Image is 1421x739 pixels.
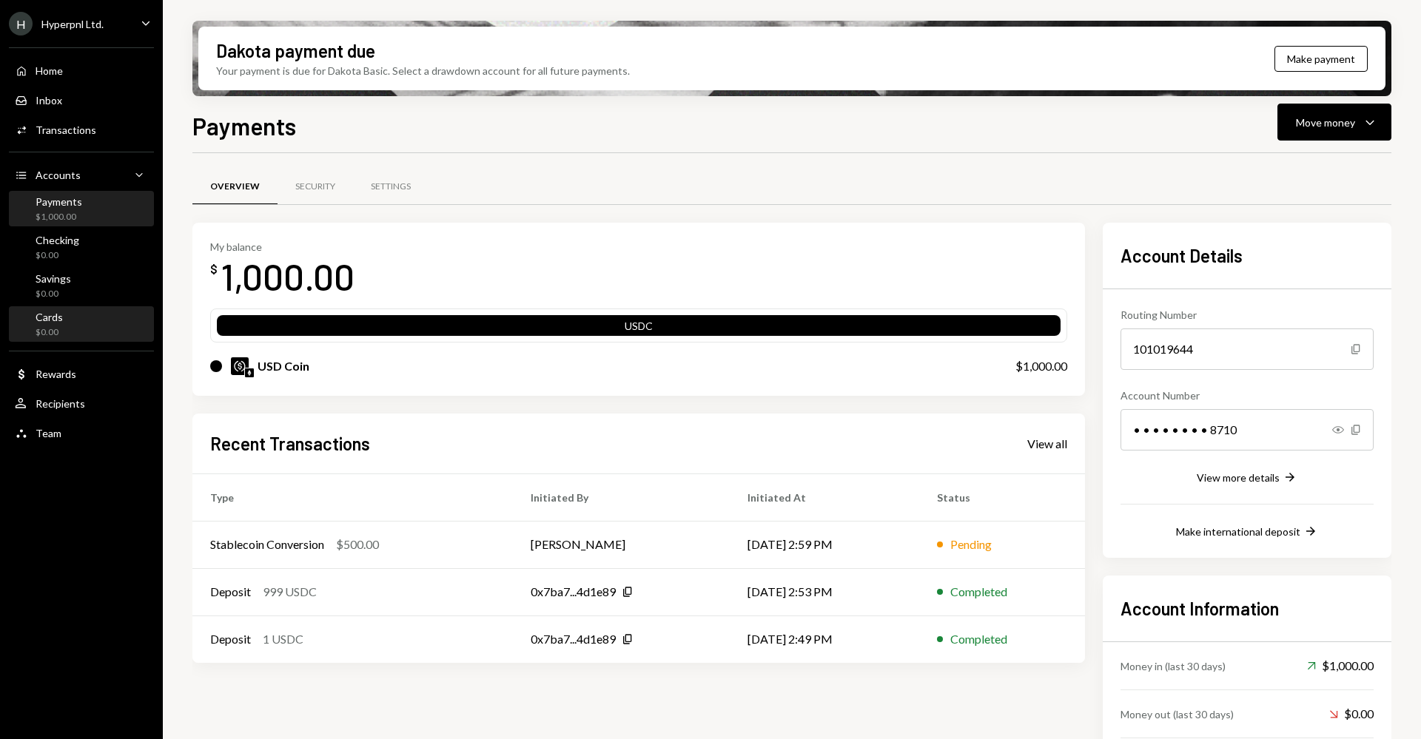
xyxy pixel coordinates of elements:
div: Hyperpnl Ltd. [41,18,104,30]
div: Settings [371,180,411,193]
div: Completed [950,630,1007,648]
a: Checking$0.00 [9,229,154,265]
div: Rewards [36,368,76,380]
div: Recipients [36,397,85,410]
div: Inbox [36,94,62,107]
div: 0x7ba7...4d1e89 [531,630,616,648]
div: USDC [217,318,1061,339]
th: Status [919,473,1085,521]
div: $1,000.00 [36,211,82,223]
h2: Account Details [1121,243,1374,268]
div: Stablecoin Conversion [210,536,324,553]
div: 1 USDC [263,630,303,648]
h2: Recent Transactions [210,431,370,456]
button: Make payment [1274,46,1368,72]
div: $0.00 [1329,705,1374,723]
div: Accounts [36,169,81,181]
a: Transactions [9,116,154,143]
div: Completed [950,583,1007,601]
div: Deposit [210,630,251,648]
div: 999 USDC [263,583,317,601]
div: Deposit [210,583,251,601]
div: Account Number [1121,388,1374,403]
div: Dakota payment due [216,38,375,63]
div: Move money [1296,115,1355,130]
a: Home [9,57,154,84]
div: Checking [36,234,79,246]
div: 101019644 [1121,328,1374,370]
a: Accounts [9,161,154,188]
div: Team [36,427,61,439]
a: Overview [192,168,278,206]
div: Make international deposit [1176,525,1300,538]
a: Settings [353,168,429,206]
div: My balance [210,240,355,253]
td: [DATE] 2:53 PM [730,568,919,615]
div: Money in (last 30 days) [1121,658,1226,674]
a: Team [9,419,154,446]
div: Routing Number [1121,307,1374,323]
div: 1,000.00 [221,253,355,300]
a: Rewards [9,360,154,387]
a: Security [278,168,353,206]
div: Home [36,64,63,77]
div: • • • • • • • • 8710 [1121,409,1374,451]
div: Money out (last 30 days) [1121,706,1234,722]
div: $0.00 [36,288,71,300]
div: $1,000.00 [1015,357,1067,375]
a: Payments$1,000.00 [9,191,154,226]
a: Recipients [9,390,154,416]
td: [DATE] 2:59 PM [730,521,919,568]
div: Transactions [36,124,96,136]
div: Savings [36,272,71,285]
div: USD Coin [258,357,309,375]
div: $1,000.00 [1307,657,1374,675]
div: Overview [210,180,260,193]
td: [PERSON_NAME] [513,521,730,568]
div: $500.00 [336,536,379,553]
img: USDC [231,357,249,375]
button: Move money [1277,104,1391,141]
a: Savings$0.00 [9,268,154,303]
img: ethereum-mainnet [245,368,254,377]
button: Make international deposit [1176,524,1318,540]
a: Cards$0.00 [9,306,154,342]
div: Pending [950,536,992,553]
div: Cards [36,311,63,323]
h1: Payments [192,111,296,141]
a: Inbox [9,87,154,113]
th: Type [192,473,513,521]
div: View all [1027,436,1067,451]
div: Your payment is due for Dakota Basic. Select a drawdown account for all future payments. [216,63,630,78]
div: 0x7ba7...4d1e89 [531,583,616,601]
div: Payments [36,195,82,208]
div: $ [210,262,218,277]
h2: Account Information [1121,596,1374,621]
div: H [9,12,33,36]
th: Initiated By [513,473,730,521]
td: [DATE] 2:49 PM [730,615,919,663]
div: $0.00 [36,249,79,262]
div: Security [295,180,335,193]
div: View more details [1197,471,1280,484]
button: View more details [1197,470,1297,486]
a: View all [1027,435,1067,451]
div: $0.00 [36,326,63,339]
th: Initiated At [730,473,919,521]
